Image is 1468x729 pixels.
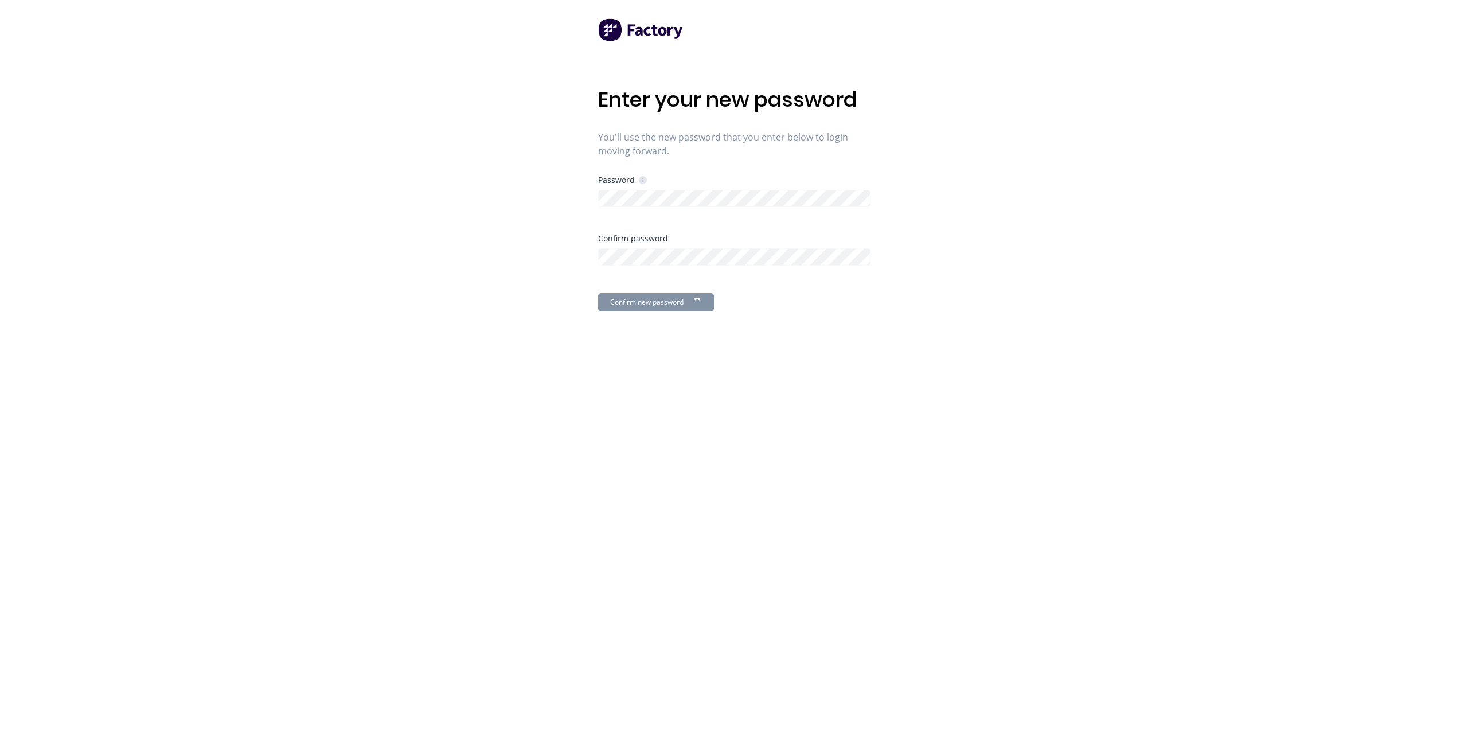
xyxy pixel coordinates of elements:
[598,87,870,112] h1: Enter your new password
[598,18,684,41] img: Factory
[598,293,714,311] button: Confirm new password
[598,130,870,158] span: You'll use the new password that you enter below to login moving forward.
[598,174,647,185] div: Password
[598,235,870,243] div: Confirm password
